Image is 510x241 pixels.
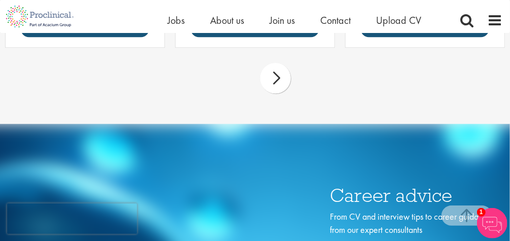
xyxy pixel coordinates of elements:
[320,14,351,27] a: Contact
[477,208,486,217] span: 1
[269,14,295,27] a: Join us
[330,186,502,205] h3: Career advice
[376,14,421,27] a: Upload CV
[210,14,244,27] a: About us
[260,63,291,93] div: next
[167,14,185,27] a: Jobs
[477,208,507,238] img: Chatbot
[7,203,137,234] iframe: reCAPTCHA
